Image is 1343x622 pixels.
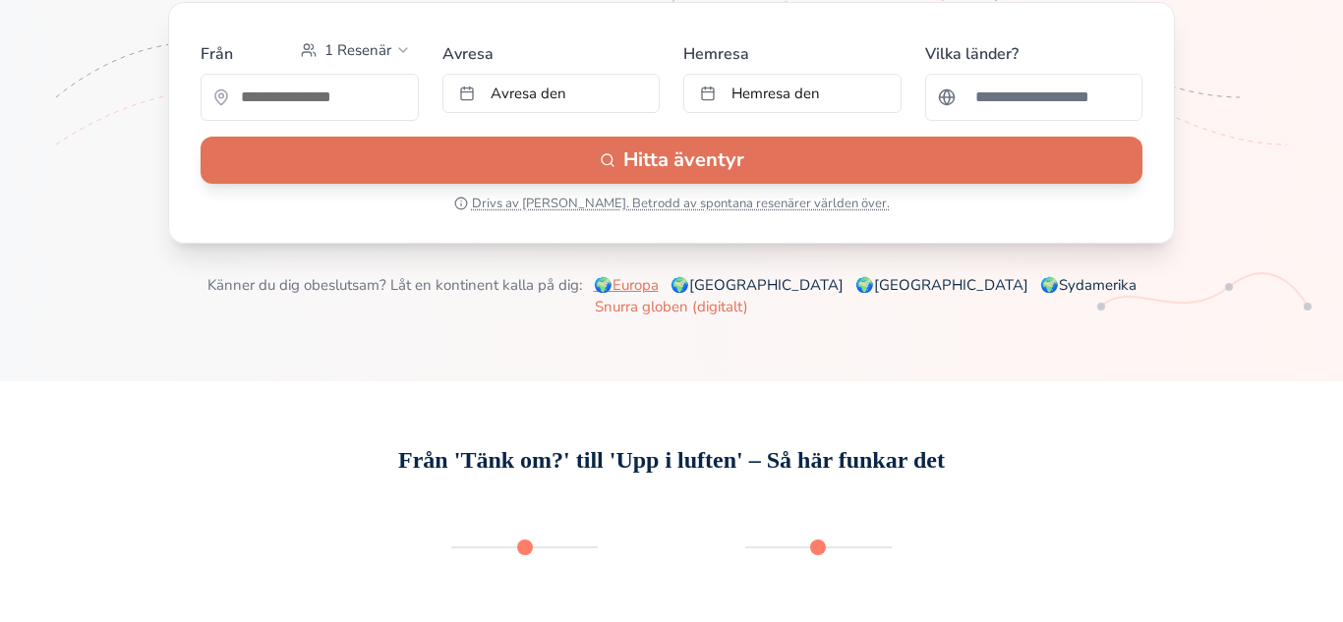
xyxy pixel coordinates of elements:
button: Avresa den [442,74,661,113]
label: Vilka länder? [925,34,1143,66]
label: Avresa [442,34,661,66]
label: Hemresa [683,34,902,66]
input: Sök efter ett land [963,78,1131,117]
a: 🌍Sydamerika [1040,275,1137,295]
a: 🌍[GEOGRAPHIC_DATA] [671,275,844,295]
span: Hemresa den [731,84,820,103]
a: 🌍Europa [594,275,659,295]
span: Avresa den [491,84,566,103]
button: Hitta äventyr [201,137,1142,184]
button: Select passengers [293,34,419,66]
label: Från [201,42,233,66]
a: 🌍[GEOGRAPHIC_DATA] [855,275,1028,295]
h2: Från 'Tänk om?' till 'Upp i luften' – Så här funkar det [231,444,1112,476]
span: Känner du dig obeslutsam? Låt en kontinent kalla på dig: [207,275,582,295]
button: Hemresa den [683,74,902,113]
span: 1 Resenär [324,40,391,60]
a: Snurra globen (digitalt) [595,297,748,316]
span: Drivs av [PERSON_NAME]. Betrodd av spontana resenärer världen över. [472,196,890,211]
button: Drivs av [PERSON_NAME]. Betrodd av spontana resenärer världen över. [454,196,890,211]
